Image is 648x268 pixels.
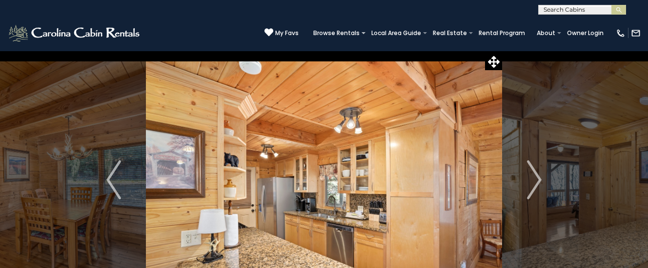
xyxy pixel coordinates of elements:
span: My Favs [275,29,299,38]
a: Browse Rentals [308,26,364,40]
img: mail-regular-white.png [631,28,641,38]
img: arrow [106,160,121,199]
a: Owner Login [562,26,608,40]
a: Real Estate [428,26,472,40]
img: White-1-2.png [7,23,142,43]
a: About [532,26,560,40]
img: phone-regular-white.png [616,28,626,38]
a: My Favs [264,28,299,38]
a: Rental Program [474,26,530,40]
a: Local Area Guide [366,26,426,40]
img: arrow [527,160,542,199]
